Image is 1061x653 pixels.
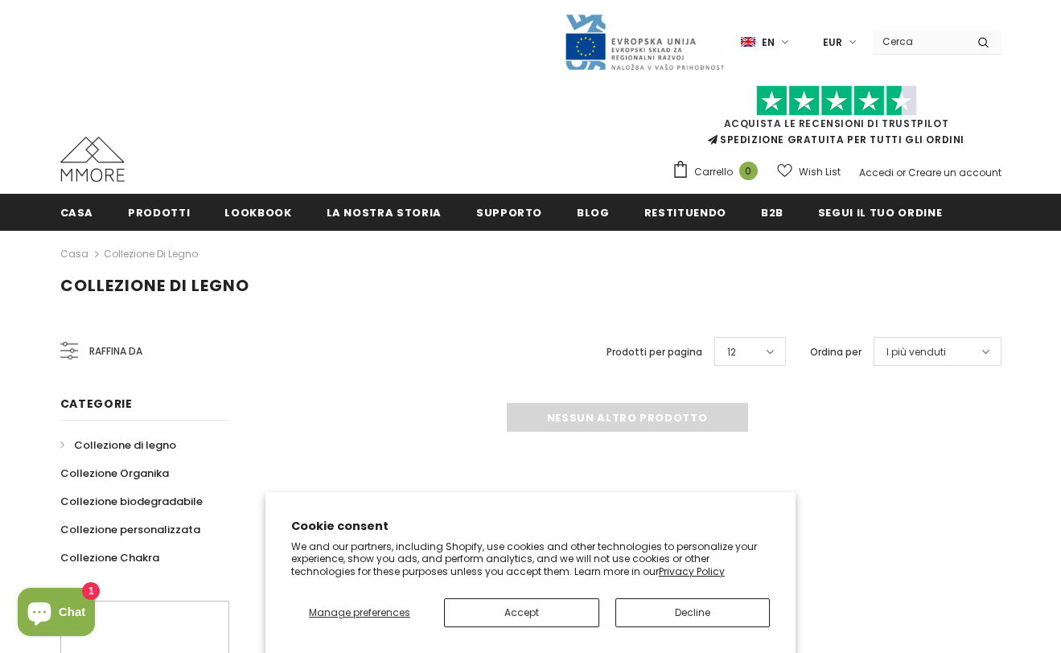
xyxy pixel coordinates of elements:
a: supporto [476,194,542,230]
a: Javni Razpis [564,35,725,48]
label: Ordina per [810,344,862,360]
a: Restituendo [644,194,726,230]
a: Casa [60,244,88,264]
img: Fidati di Pilot Stars [756,85,917,117]
button: Decline [615,598,771,627]
span: Wish List [799,164,841,180]
p: We and our partners, including Shopify, use cookies and other technologies to personalize your ex... [291,540,771,578]
a: Creare un account [908,166,1001,179]
a: Casa [60,194,94,230]
a: Collezione di legno [60,431,176,459]
a: Collezione personalizzata [60,515,200,544]
input: Search Site [873,30,965,53]
span: I più venduti [886,344,946,360]
a: Collezione Organika [60,459,169,487]
span: Collezione Organika [60,466,169,481]
span: Collezione biodegradabile [60,494,203,509]
img: Casi MMORE [60,137,125,182]
span: Collezione personalizzata [60,522,200,537]
span: en [762,35,775,51]
a: Collezione biodegradabile [60,487,203,515]
span: supporto [476,205,542,220]
span: or [896,166,906,179]
a: Blog [577,194,610,230]
img: Javni Razpis [564,13,725,72]
a: La nostra storia [327,194,442,230]
a: Collezione Chakra [60,544,159,572]
span: Casa [60,205,94,220]
span: SPEDIZIONE GRATUITA PER TUTTI GLI ORDINI [672,92,1001,146]
span: Collezione di legno [74,437,176,453]
a: Lookbook [224,194,291,230]
span: Blog [577,205,610,220]
a: Privacy Policy [659,565,725,578]
span: Segui il tuo ordine [818,205,942,220]
a: Wish List [777,158,841,186]
span: Restituendo [644,205,726,220]
button: Accept [444,598,599,627]
span: Manage preferences [309,606,410,619]
span: B2B [761,205,783,220]
a: Prodotti [128,194,190,230]
h2: Cookie consent [291,518,771,535]
span: EUR [823,35,842,51]
span: La nostra storia [327,205,442,220]
a: Segui il tuo ordine [818,194,942,230]
a: Accedi [859,166,894,179]
inbox-online-store-chat: Shopify online store chat [13,588,100,640]
span: Carrello [694,164,733,180]
span: 12 [727,344,736,360]
button: Manage preferences [291,598,428,627]
label: Prodotti per pagina [607,344,702,360]
span: 0 [739,162,758,180]
span: Collezione Chakra [60,550,159,565]
img: i-lang-1.png [741,35,755,49]
span: Lookbook [224,205,291,220]
span: Categorie [60,396,133,412]
span: Collezione di legno [60,274,249,297]
a: Carrello 0 [672,160,766,184]
span: Raffina da [89,343,142,360]
a: B2B [761,194,783,230]
a: Acquista le recensioni di TrustPilot [724,117,949,130]
span: Prodotti [128,205,190,220]
a: Collezione di legno [104,247,198,261]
